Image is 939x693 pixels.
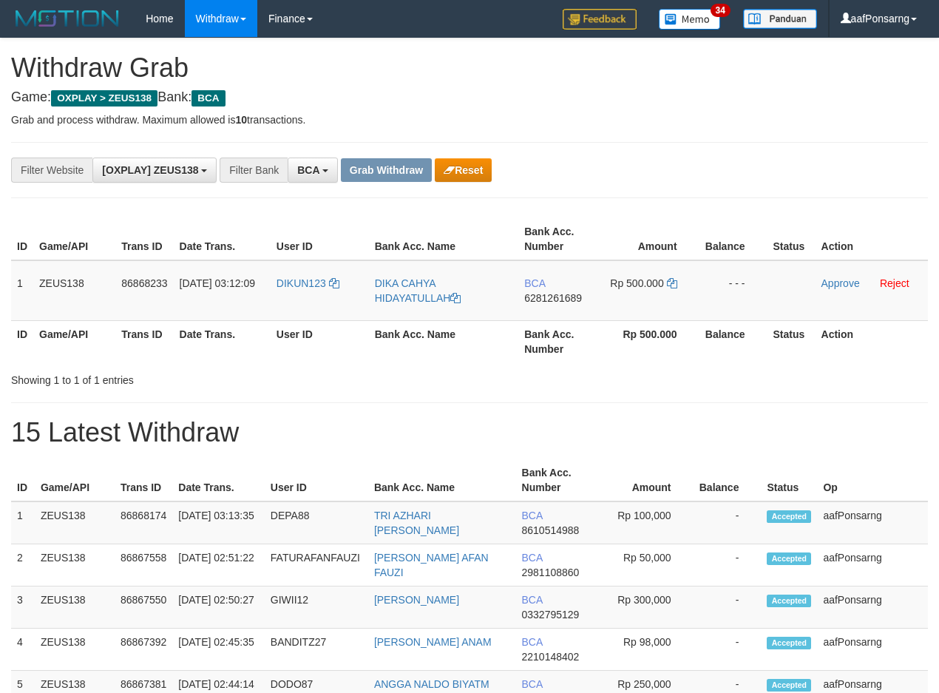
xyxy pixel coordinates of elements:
td: Rp 98,000 [597,629,693,671]
td: 4 [11,629,35,671]
th: Date Trans. [174,218,271,260]
th: Trans ID [115,459,172,501]
th: User ID [265,459,368,501]
div: Showing 1 to 1 of 1 entries [11,367,380,388]
td: 86867558 [115,544,172,586]
h1: 15 Latest Withdraw [11,418,928,447]
span: Accepted [767,637,811,649]
td: 86867550 [115,586,172,629]
span: 34 [711,4,730,17]
th: Game/API [33,320,115,362]
th: Amount [597,459,693,501]
span: DIKUN123 [277,277,326,289]
span: BCA [522,510,543,521]
span: Copy 2210148402 to clipboard [522,651,580,663]
th: Bank Acc. Number [516,459,598,501]
td: aafPonsarng [817,586,928,629]
img: panduan.png [743,9,817,29]
h4: Game: Bank: [11,90,928,105]
img: Feedback.jpg [563,9,637,30]
th: ID [11,320,33,362]
a: [PERSON_NAME] [374,594,459,606]
span: 86868233 [121,277,167,289]
th: ID [11,218,33,260]
td: ZEUS138 [35,544,115,586]
button: Reset [435,158,492,182]
span: [DATE] 03:12:09 [180,277,255,289]
span: Accepted [767,552,811,565]
span: BCA [522,678,543,690]
span: BCA [522,594,543,606]
div: Filter Bank [220,158,288,183]
img: Button%20Memo.svg [659,9,721,30]
span: BCA [191,90,225,107]
td: ZEUS138 [35,629,115,671]
span: Accepted [767,510,811,523]
th: Balance [694,459,762,501]
td: - - - [699,260,767,321]
span: BCA [524,277,545,289]
th: Bank Acc. Number [518,218,602,260]
td: 2 [11,544,35,586]
th: Status [761,459,817,501]
td: 3 [11,586,35,629]
span: BCA [297,164,319,176]
span: Accepted [767,595,811,607]
th: Status [767,218,816,260]
th: Rp 500.000 [602,320,699,362]
td: [DATE] 03:13:35 [172,501,265,544]
td: ZEUS138 [33,260,115,321]
td: Rp 300,000 [597,586,693,629]
td: ZEUS138 [35,501,115,544]
a: DIKA CAHYA HIDAYATULLAH [375,277,461,304]
span: Copy 0332795129 to clipboard [522,609,580,621]
td: 86867392 [115,629,172,671]
td: BANDITZ27 [265,629,368,671]
th: ID [11,459,35,501]
a: ANGGA NALDO BIYATM [374,678,489,690]
a: [PERSON_NAME] AFAN FAUZI [374,552,489,578]
button: BCA [288,158,338,183]
td: 86868174 [115,501,172,544]
strong: 10 [235,114,247,126]
td: GIWII12 [265,586,368,629]
th: Action [816,218,928,260]
td: aafPonsarng [817,544,928,586]
img: MOTION_logo.png [11,7,123,30]
span: Copy 2981108860 to clipboard [522,567,580,578]
td: aafPonsarng [817,629,928,671]
td: - [694,629,762,671]
span: Copy 6281261689 to clipboard [524,292,582,304]
p: Grab and process withdraw. Maximum allowed is transactions. [11,112,928,127]
th: Op [817,459,928,501]
td: aafPonsarng [817,501,928,544]
h1: Withdraw Grab [11,53,928,83]
td: Rp 50,000 [597,544,693,586]
th: Trans ID [115,320,173,362]
a: Reject [880,277,909,289]
span: BCA [522,552,543,564]
a: Copy 500000 to clipboard [667,277,677,289]
a: Approve [821,277,860,289]
td: - [694,586,762,629]
th: Game/API [33,218,115,260]
span: [OXPLAY] ZEUS138 [102,164,198,176]
span: OXPLAY > ZEUS138 [51,90,157,107]
td: 1 [11,260,33,321]
td: [DATE] 02:50:27 [172,586,265,629]
span: Accepted [767,679,811,692]
th: Amount [602,218,699,260]
th: Bank Acc. Name [368,459,516,501]
td: [DATE] 02:45:35 [172,629,265,671]
th: Action [816,320,928,362]
th: Date Trans. [174,320,271,362]
td: Rp 100,000 [597,501,693,544]
td: 1 [11,501,35,544]
td: ZEUS138 [35,586,115,629]
span: Copy 8610514988 to clipboard [522,524,580,536]
a: TRI AZHARI [PERSON_NAME] [374,510,459,536]
span: Rp 500.000 [610,277,663,289]
a: [PERSON_NAME] ANAM [374,636,492,648]
td: [DATE] 02:51:22 [172,544,265,586]
span: BCA [522,636,543,648]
